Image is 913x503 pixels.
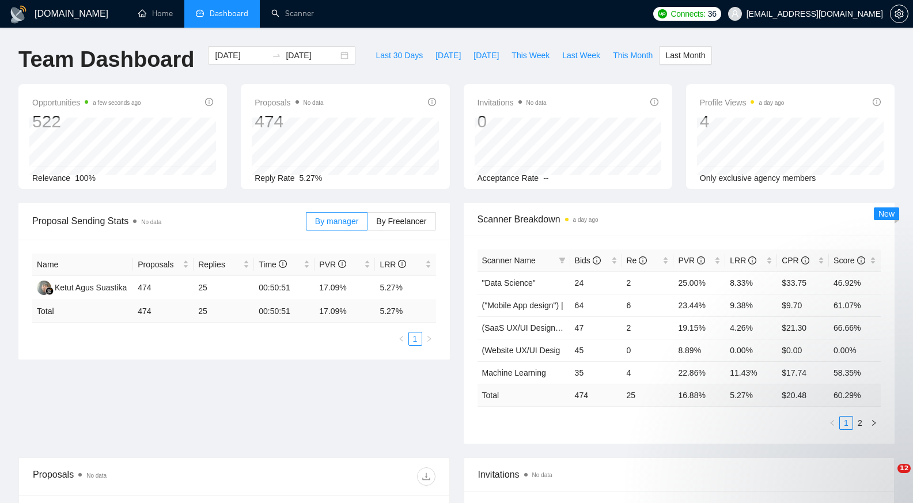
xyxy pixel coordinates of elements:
[46,287,54,295] img: gigradar-bm.png
[255,173,294,183] span: Reply Rate
[338,260,346,268] span: info-circle
[482,368,546,377] a: Machine Learning
[874,464,901,491] iframe: Intercom live chat
[18,46,194,73] h1: Team Dashboard
[133,276,194,300] td: 474
[673,384,725,406] td: 16.88 %
[478,212,881,226] span: Scanner Breakdown
[622,294,674,316] td: 6
[75,173,96,183] span: 100%
[272,51,281,60] span: to
[417,467,435,486] button: download
[777,384,829,406] td: $ 20.48
[777,316,829,339] td: $21.30
[725,361,777,384] td: 11.43%
[622,339,674,361] td: 0
[665,49,705,62] span: Last Month
[748,256,756,264] span: info-circle
[422,332,436,346] button: right
[834,256,865,265] span: Score
[196,9,204,17] span: dashboard
[482,323,650,332] a: (SaaS UX/UI Design) ([GEOGRAPHIC_DATA])
[627,256,647,265] span: Re
[478,384,570,406] td: Total
[215,49,267,62] input: Start date
[478,111,547,133] div: 0
[526,100,547,106] span: No data
[418,472,435,481] span: download
[878,209,895,218] span: New
[801,256,809,264] span: info-circle
[138,9,173,18] a: homeHome
[782,256,809,265] span: CPR
[429,46,467,65] button: [DATE]
[194,300,254,323] td: 25
[395,332,408,346] li: Previous Page
[32,254,133,276] th: Name
[556,252,568,269] span: filter
[32,173,70,183] span: Relevance
[398,335,405,342] span: left
[32,96,141,109] span: Opportunities
[570,384,622,406] td: 474
[673,316,725,339] td: 19.15%
[482,346,560,355] a: (Website UX/UI Desig
[575,256,601,265] span: Bids
[33,467,234,486] div: Proposals
[700,96,785,109] span: Profile Views
[622,361,674,384] td: 4
[141,219,161,225] span: No data
[319,260,346,269] span: PVR
[398,260,406,268] span: info-circle
[829,384,881,406] td: 60.29 %
[725,339,777,361] td: 0.00%
[300,173,323,183] span: 5.27%
[532,472,552,478] span: No data
[478,173,539,183] span: Acceptance Rate
[873,98,881,106] span: info-circle
[478,96,547,109] span: Invitations
[375,300,435,323] td: 5.27 %
[37,281,51,295] img: KA
[376,217,426,226] span: By Freelancer
[593,256,601,264] span: info-circle
[380,260,406,269] span: LRR
[478,467,881,482] span: Invitations
[198,258,241,271] span: Replies
[482,301,563,310] a: ("Mobile App design") |
[777,271,829,294] td: $33.75
[708,7,717,20] span: 36
[9,5,28,24] img: logo
[829,271,881,294] td: 46.92%
[570,339,622,361] td: 45
[286,49,338,62] input: End date
[482,256,536,265] span: Scanner Name
[512,49,550,62] span: This Week
[428,98,436,106] span: info-circle
[673,271,725,294] td: 25.00%
[422,332,436,346] li: Next Page
[205,98,213,106] span: info-circle
[570,294,622,316] td: 64
[138,258,180,271] span: Proposals
[304,100,324,106] span: No data
[435,49,461,62] span: [DATE]
[890,9,908,18] a: setting
[725,294,777,316] td: 9.38%
[607,46,659,65] button: This Month
[376,49,423,62] span: Last 30 Days
[700,173,816,183] span: Only exclusive agency members
[133,254,194,276] th: Proposals
[829,294,881,316] td: 61.07%
[255,96,323,109] span: Proposals
[725,384,777,406] td: 5.27 %
[700,111,785,133] div: 4
[543,173,548,183] span: --
[133,300,194,323] td: 474
[777,294,829,316] td: $9.70
[254,300,315,323] td: 00:50:51
[562,49,600,62] span: Last Week
[697,256,705,264] span: info-circle
[194,254,254,276] th: Replies
[829,361,881,384] td: 58.35%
